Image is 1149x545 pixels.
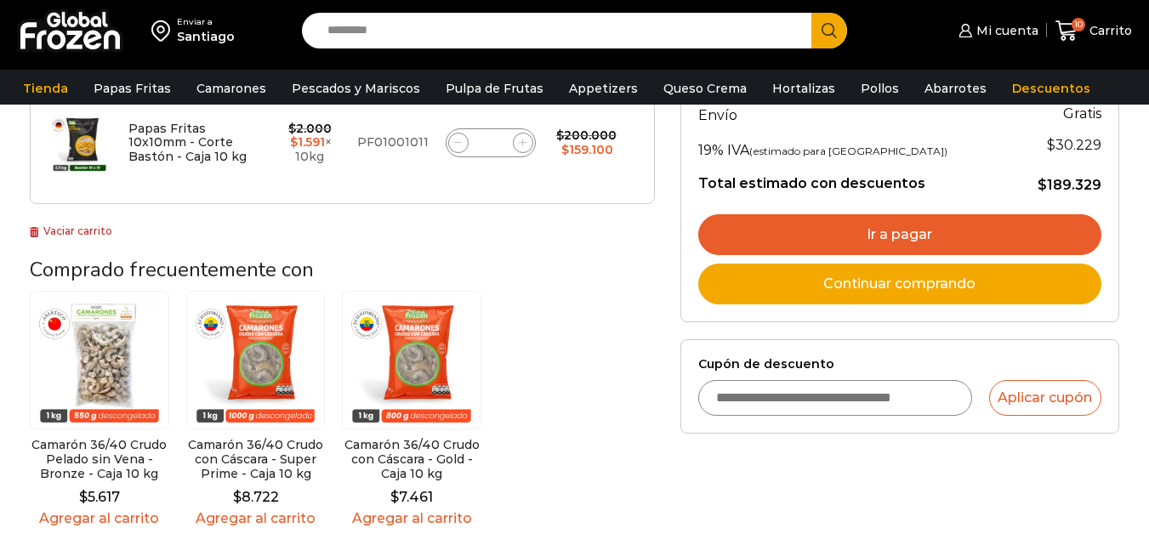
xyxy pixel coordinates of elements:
[342,438,481,480] h2: Camarón 36/40 Crudo con Cáscara - Gold - Caja 10 kg
[916,72,995,105] a: Abarrotes
[1055,11,1132,51] a: 10 Carrito
[655,72,755,105] a: Queso Crema
[811,13,847,48] button: Search button
[698,357,1101,372] label: Cupón de descuento
[283,72,429,105] a: Pescados y Mariscos
[79,489,120,505] bdi: 5.617
[972,22,1038,39] span: Mi cuenta
[1038,177,1101,193] bdi: 189.329
[560,72,646,105] a: Appetizers
[698,162,1010,195] th: Total estimado con descuentos
[14,72,77,105] a: Tienda
[698,264,1101,304] a: Continuar comprando
[556,128,564,143] span: $
[698,128,1010,162] th: 19% IVA
[1072,18,1085,31] span: 10
[764,72,844,105] a: Hortalizas
[479,131,503,155] input: Product quantity
[186,438,326,480] h2: Camarón 36/40 Crudo con Cáscara - Super Prime - Caja 10 kg
[128,121,247,165] a: Papas Fritas 10x10mm - Corte Bastón - Caja 10 kg
[288,121,332,136] bdi: 2.000
[188,72,275,105] a: Camarones
[1004,72,1099,105] a: Descuentos
[698,214,1101,255] a: Ir a pagar
[30,438,169,480] h2: Camarón 36/40 Crudo Pelado sin Vena - Bronze - Caja 10 kg
[749,145,947,157] small: (estimado para [GEOGRAPHIC_DATA])
[390,489,433,505] bdi: 7.461
[1085,22,1132,39] span: Carrito
[30,510,169,526] a: Agregar al carrito
[698,99,1010,128] th: Envío
[151,16,177,45] img: address-field-icon.svg
[954,14,1038,48] a: Mi cuenta
[270,99,349,187] td: × 10kg
[30,256,314,283] span: Comprado frecuentemente con
[30,224,112,237] a: Vaciar carrito
[186,510,326,526] a: Agregar al carrito
[1047,137,1055,153] span: $
[989,380,1101,416] button: Aplicar cupón
[349,99,437,187] td: PF01001011
[561,142,569,157] span: $
[288,121,296,136] span: $
[390,489,399,505] span: $
[85,72,179,105] a: Papas Fritas
[177,28,235,45] div: Santiago
[290,134,325,150] bdi: 1.591
[1047,137,1101,153] span: 30.229
[290,134,298,150] span: $
[177,16,235,28] div: Enviar a
[233,489,242,505] span: $
[79,489,88,505] span: $
[852,72,907,105] a: Pollos
[1063,105,1101,122] strong: Gratis
[1038,177,1047,193] span: $
[556,128,617,143] bdi: 200.000
[561,142,613,157] bdi: 159.100
[437,72,552,105] a: Pulpa de Frutas
[233,489,279,505] bdi: 8.722
[342,510,481,526] a: Agregar al carrito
